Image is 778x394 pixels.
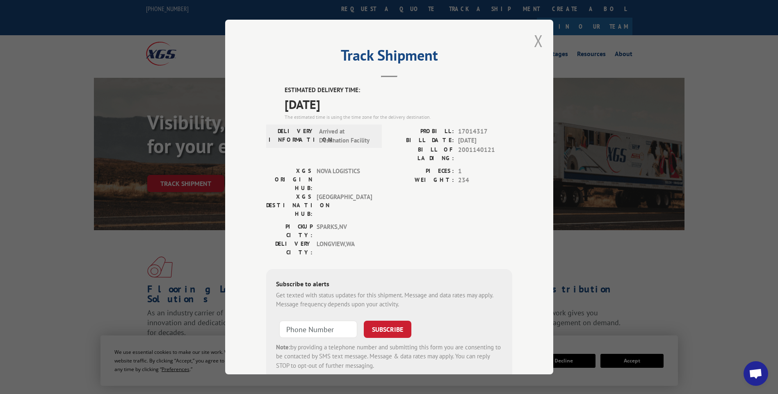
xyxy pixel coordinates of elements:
div: Get texted with status updates for this shipment. Message and data rates may apply. Message frequ... [276,291,502,309]
span: 2001140121 [458,145,512,163]
div: Open chat [744,361,768,386]
span: [GEOGRAPHIC_DATA] [317,192,372,218]
label: PROBILL: [389,127,454,136]
label: DELIVERY CITY: [266,240,313,257]
span: LONGVIEW , WA [317,240,372,257]
label: DELIVERY INFORMATION: [269,127,315,145]
span: [DATE] [458,136,512,145]
label: BILL OF LADING: [389,145,454,163]
span: NOVA LOGISTICS [317,167,372,192]
button: Close modal [534,30,543,52]
button: SUBSCRIBE [364,321,411,338]
label: XGS DESTINATION HUB: [266,192,313,218]
label: XGS ORIGIN HUB: [266,167,313,192]
span: [DATE] [285,95,512,113]
label: PICKUP CITY: [266,222,313,240]
span: 1 [458,167,512,176]
span: 17014317 [458,127,512,136]
div: The estimated time is using the time zone for the delivery destination. [285,113,512,121]
span: 234 [458,176,512,185]
label: PIECES: [389,167,454,176]
div: by providing a telephone number and submitting this form you are consenting to be contacted by SM... [276,343,502,371]
label: ESTIMATED DELIVERY TIME: [285,86,512,95]
strong: Note: [276,343,290,351]
div: Subscribe to alerts [276,279,502,291]
span: SPARKS , NV [317,222,372,240]
input: Phone Number [279,321,357,338]
span: Arrived at Destination Facility [319,127,374,145]
label: BILL DATE: [389,136,454,145]
label: WEIGHT: [389,176,454,185]
h2: Track Shipment [266,50,512,65]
